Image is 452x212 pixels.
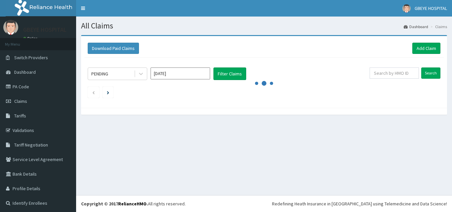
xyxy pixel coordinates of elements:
span: Tariff Negotiation [14,142,48,148]
p: GBEYE HOSPITAL [23,27,67,33]
li: Claims [429,24,447,29]
span: Claims [14,98,27,104]
h1: All Claims [81,21,447,30]
span: Switch Providers [14,55,48,61]
img: User Image [3,20,18,35]
a: Previous page [92,89,95,95]
a: Dashboard [404,24,428,29]
span: Tariffs [14,113,26,119]
input: Search by HMO ID [370,67,419,79]
button: Filter Claims [213,67,246,80]
input: Search [421,67,440,79]
div: PENDING [91,70,108,77]
button: Download Paid Claims [88,43,139,54]
a: Next page [107,89,109,95]
strong: Copyright © 2017 . [81,201,148,207]
svg: audio-loading [254,73,274,93]
footer: All rights reserved. [76,195,452,212]
a: RelianceHMO [118,201,147,207]
a: Online [23,36,39,41]
div: Redefining Heath Insurance in [GEOGRAPHIC_DATA] using Telemedicine and Data Science! [272,200,447,207]
img: User Image [402,4,411,13]
span: Dashboard [14,69,36,75]
a: Add Claim [412,43,440,54]
span: GBEYE HOSPITAL [415,5,447,11]
input: Select Month and Year [151,67,210,79]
